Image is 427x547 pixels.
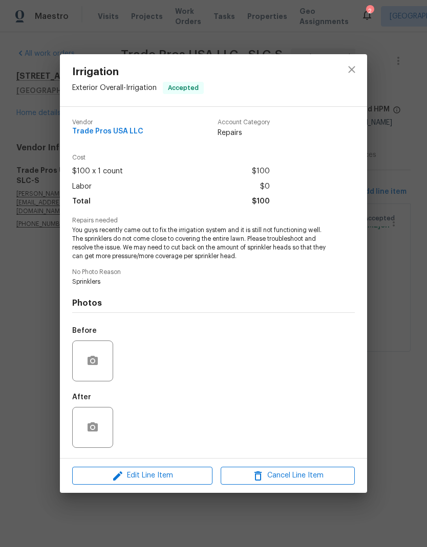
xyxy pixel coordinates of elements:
[252,164,270,179] span: $100
[72,278,327,286] span: Sprinklers
[218,128,270,138] span: Repairs
[72,66,204,78] span: Irrigation
[164,83,203,93] span: Accepted
[75,469,209,482] span: Edit Line Item
[72,179,92,194] span: Labor
[339,57,364,82] button: close
[72,217,355,224] span: Repairs needed
[72,269,355,276] span: No Photo Reason
[218,119,270,126] span: Account Category
[72,298,355,308] h4: Photos
[366,6,373,16] div: 2
[72,84,157,92] span: Exterior Overall - Irrigation
[224,469,352,482] span: Cancel Line Item
[260,179,270,194] span: $0
[252,194,270,209] span: $100
[72,164,123,179] span: $100 x 1 count
[72,119,143,126] span: Vendor
[72,226,327,260] span: You guys recently came out to fix the irrigation system and it is still not functioning well. The...
[72,467,212,485] button: Edit Line Item
[72,154,270,161] span: Cost
[72,128,143,135] span: Trade Pros USA LLC
[72,394,91,401] h5: After
[221,467,355,485] button: Cancel Line Item
[72,327,97,334] h5: Before
[72,194,91,209] span: Total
